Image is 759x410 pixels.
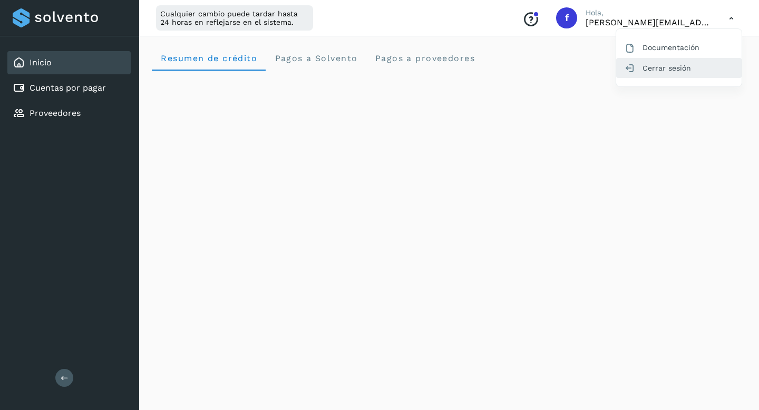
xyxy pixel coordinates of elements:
div: Cerrar sesión [616,58,742,78]
div: Documentación [616,37,742,57]
div: Proveedores [7,102,131,125]
a: Proveedores [30,108,81,118]
div: Inicio [7,51,131,74]
a: Cuentas por pagar [30,83,106,93]
div: Cuentas por pagar [7,76,131,100]
a: Inicio [30,57,52,67]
